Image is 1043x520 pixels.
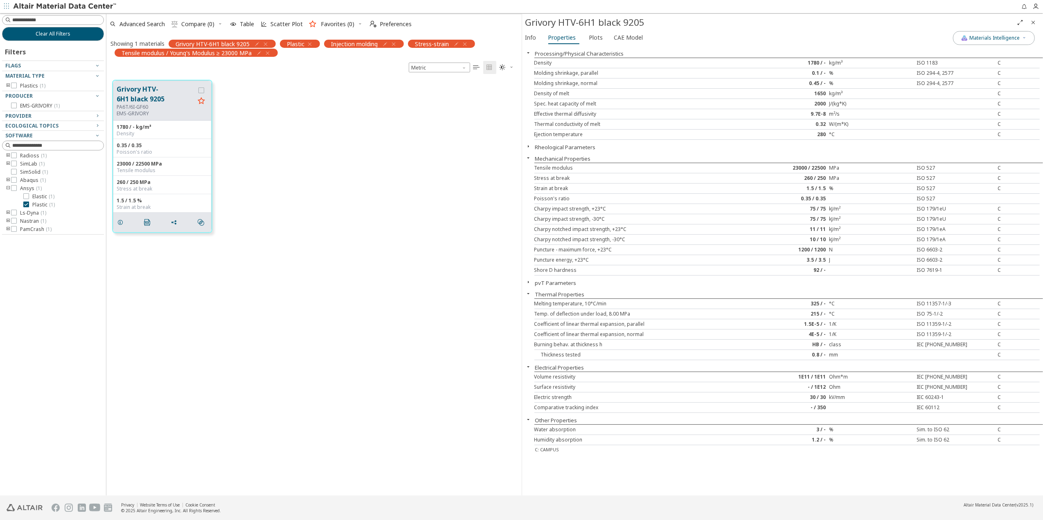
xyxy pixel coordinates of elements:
[829,60,913,66] div: kg/m³
[829,426,913,433] div: %
[195,95,208,108] button: Favorite
[829,111,913,117] div: m²/s
[20,161,45,167] span: SimLab
[20,169,48,175] span: SimSolid
[113,214,131,231] button: Details
[534,90,745,97] div: Density of melt
[535,291,585,298] button: Thermal Properties
[829,331,913,338] div: 1/K
[829,341,913,348] div: class
[331,40,378,47] span: Injection molding
[913,426,998,433] div: Sim. to ISO 62
[745,60,829,66] div: 1780 / -
[964,502,1015,508] span: Altair Material Data Center
[534,165,745,171] div: Tensile modulus
[745,247,829,253] div: 1200 / 1200
[535,50,624,57] button: Processing/Physical Characteristics
[534,216,745,222] div: Charpy impact strength, -30°C
[998,426,1040,433] div: C
[829,206,913,212] div: kJ/m²
[534,426,745,433] div: Water absorption
[829,226,913,233] div: kJ/m²
[534,341,745,348] div: Burning behav. at thickness h
[36,31,70,37] span: Clear All Filters
[745,311,829,317] div: 215 / -
[829,384,913,390] div: Ohm
[534,70,745,76] div: Molding shrinkage, parallel
[20,226,52,233] span: PamCrash
[829,90,913,97] div: kg/m³
[829,165,913,171] div: MPa
[913,341,998,348] div: IEC [PHONE_NUMBER]
[913,267,998,273] div: ISO 7619-1
[5,62,21,69] span: Flags
[117,110,195,117] p: EMS-GRIVORY
[380,21,412,27] span: Preferences
[745,80,829,87] div: 0.45 / -
[998,394,1040,401] div: C
[745,267,829,273] div: 92 / -
[2,41,30,61] div: Filters
[614,31,643,44] span: CAE Model
[240,21,254,27] span: Table
[5,210,11,216] i: toogle group
[535,279,577,287] button: pvT Parameters
[534,351,581,358] span: Thickness tested
[5,83,11,89] i: toogle group
[534,247,745,253] div: Puncture - maximum force, +23°C
[121,502,134,508] a: Privacy
[5,152,11,159] i: toogle group
[829,257,913,263] div: J
[321,21,354,27] span: Favorites (0)
[2,131,104,141] button: Software
[829,394,913,401] div: kV/mm
[20,103,60,109] span: EMS-GRIVORY
[144,219,151,226] i: 
[829,175,913,182] div: MPa
[117,84,195,104] button: Grivory HTV-6H1 black 9205
[913,195,998,202] div: ISO 527
[121,508,221,513] div: © 2025 Altair Engineering, Inc. All Rights Reserved.
[913,331,998,338] div: ISO 11359-1/-2
[998,101,1040,107] div: C
[745,341,829,348] div: HB / -
[2,111,104,121] button: Provider
[964,502,1033,508] div: (v2025.1)
[534,404,745,411] div: Comparative tracking index
[829,70,913,76] div: %
[745,226,829,233] div: 11 / 11
[5,112,32,119] span: Provider
[534,121,745,128] div: Thermal conductivity of melt
[167,214,184,231] button: Share
[198,219,204,226] i: 
[998,352,1040,358] div: C
[745,437,829,443] div: 1.2 / -
[522,363,535,370] button: Close
[829,216,913,222] div: kJ/m²
[913,247,998,253] div: ISO 6603-2
[2,121,104,131] button: Ecological Topics
[998,206,1040,212] div: C
[117,149,208,155] div: Poisson's ratio
[745,185,829,192] div: 1.5 / 1.5
[2,71,104,81] button: Material Type
[745,352,829,358] div: 0.8 / -
[20,83,45,89] span: Plastics
[998,60,1040,66] div: C
[140,502,180,508] a: Website Terms of Use
[534,111,745,117] div: Effective thermal diffusivity
[535,417,577,424] button: Other Properties
[487,64,493,71] i: 
[534,60,745,66] div: Density
[913,374,998,380] div: IEC [PHONE_NUMBER]
[54,102,60,109] span: ( 1 )
[913,226,998,233] div: ISO 179/1eA
[40,177,46,184] span: ( 1 )
[20,185,42,192] span: Ansys
[913,236,998,243] div: ISO 179/1eA
[998,70,1040,76] div: C
[970,35,1020,41] span: Materials Intelligence
[998,437,1040,443] div: C
[913,60,998,66] div: ISO 1183
[913,70,998,76] div: ISO 294-4, 2577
